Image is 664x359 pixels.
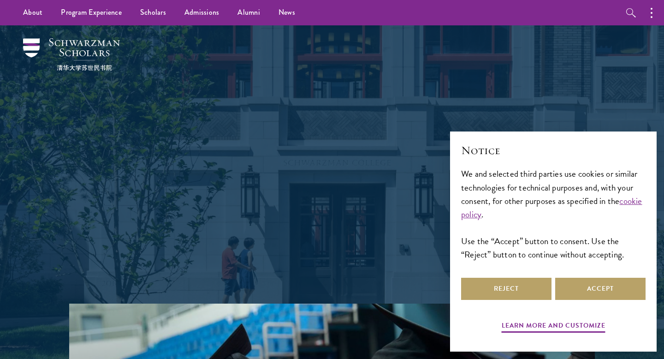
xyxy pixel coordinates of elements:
img: Schwarzman Scholars [23,38,120,71]
button: Accept [555,278,646,300]
a: cookie policy [461,194,642,221]
button: Learn more and customize [502,320,605,334]
div: We and selected third parties use cookies or similar technologies for technical purposes and, wit... [461,167,646,261]
h2: Notice [461,143,646,158]
button: Reject [461,278,551,300]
